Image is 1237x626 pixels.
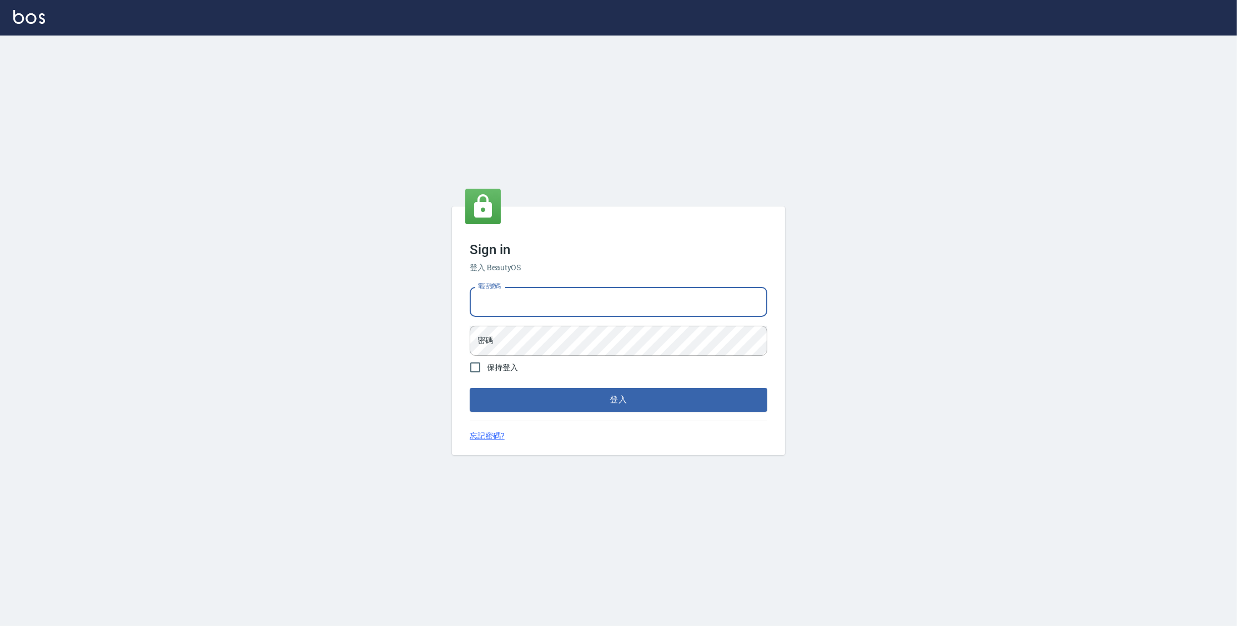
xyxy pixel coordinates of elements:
a: 忘記密碼? [470,430,505,442]
span: 保持登入 [487,362,518,373]
button: 登入 [470,388,767,411]
img: Logo [13,10,45,24]
h3: Sign in [470,242,767,258]
label: 電話號碼 [477,282,501,290]
h6: 登入 BeautyOS [470,262,767,274]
